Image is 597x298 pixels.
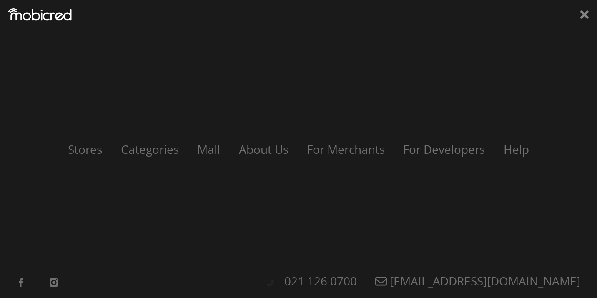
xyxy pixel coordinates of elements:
[367,273,589,289] a: [EMAIL_ADDRESS][DOMAIN_NAME]
[113,141,187,157] a: Categories
[298,141,393,157] a: For Merchants
[495,141,537,157] a: Help
[231,141,297,157] a: About Us
[8,8,72,21] img: Mobicred
[276,273,365,289] a: 021 126 0700
[189,141,228,157] a: Mall
[60,141,110,157] a: Stores
[395,141,493,157] a: For Developers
